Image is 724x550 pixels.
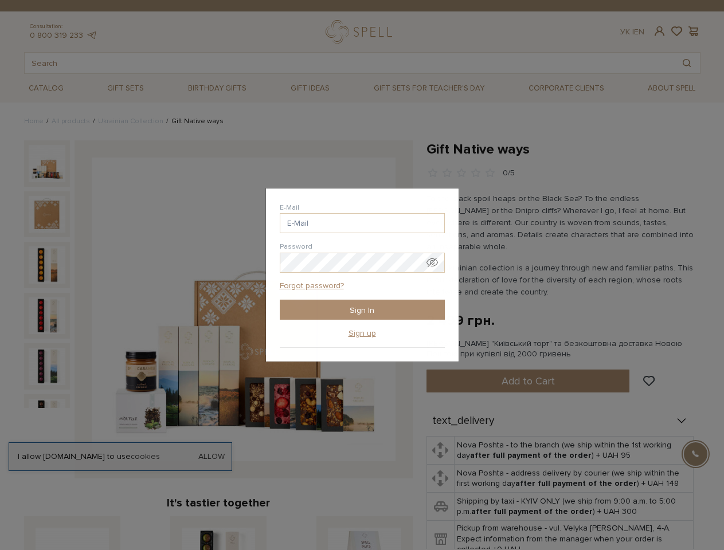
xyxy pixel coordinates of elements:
a: Forgot password? [280,281,344,291]
a: Sign up [349,328,376,339]
span: Show password as plain text. Warning: this will display your password on screen. [426,257,438,268]
label: E-Mail [280,203,299,213]
input: Sign In [280,300,445,320]
input: E-Mail [280,213,445,233]
label: Password [280,242,312,252]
